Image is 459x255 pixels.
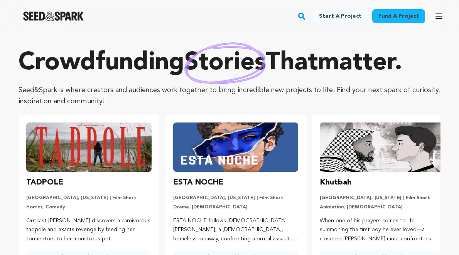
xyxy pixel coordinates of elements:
a: Fund a project [372,9,425,23]
a: Start a project [313,9,368,23]
a: Seed&Spark Homepage [23,12,84,21]
img: hand sketched image [184,42,266,84]
span: matter [318,51,395,75]
img: Khutbah image [320,122,445,172]
img: TADPOLE image [26,122,152,172]
h3: ESTA NOCHE [173,176,223,189]
p: Seed&Spark is where creators and audiences work together to bring incredible new projects to life... [19,85,440,107]
img: Seed&Spark Logo Dark Mode [23,12,84,21]
h3: Khutbah [320,176,351,189]
p: Drama, [DEMOGRAPHIC_DATA] [173,204,299,210]
p: ESTA NOCHE follows [DEMOGRAPHIC_DATA] [PERSON_NAME], a [DEMOGRAPHIC_DATA], homeless runaway, conf... [173,216,299,244]
p: [GEOGRAPHIC_DATA], [US_STATE] | Film Short [26,195,152,201]
img: ESTA NOCHE image [173,122,299,172]
p: Outcast [PERSON_NAME] discovers a carnivorous tadpole and exacts revenge by feeding her tormentor... [26,216,152,244]
p: [GEOGRAPHIC_DATA], [US_STATE] | Film Short [320,195,445,201]
p: Crowdfunding that . [19,48,440,79]
p: [GEOGRAPHIC_DATA], [US_STATE] | Film Short [173,195,299,201]
p: Animation, [DEMOGRAPHIC_DATA] [320,204,445,210]
p: When one of his prayers comes to life—summoning the first boy he ever loved—a closeted [PERSON_NA... [320,216,445,244]
h3: TADPOLE [26,176,63,189]
p: Horror, Comedy [26,204,152,210]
